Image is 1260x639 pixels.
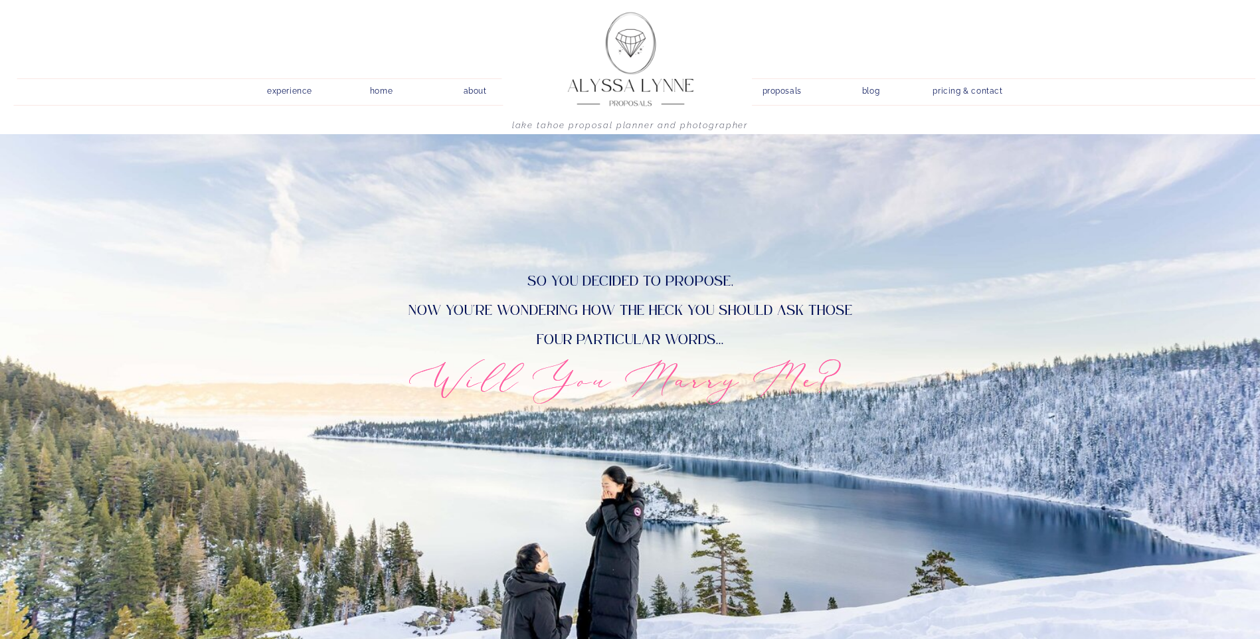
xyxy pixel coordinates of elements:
[425,120,836,137] h1: Lake Tahoe Proposal Planner and Photographer
[363,82,401,95] a: home
[357,267,904,351] p: So you decided to propose, now you're wondering how the heck you should ask those four particular...
[325,351,935,406] h2: Will You Marry Me?
[456,82,494,95] a: about
[852,82,890,95] a: blog
[928,82,1008,101] a: pricing & contact
[258,82,321,95] a: experience
[763,82,800,95] a: proposals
